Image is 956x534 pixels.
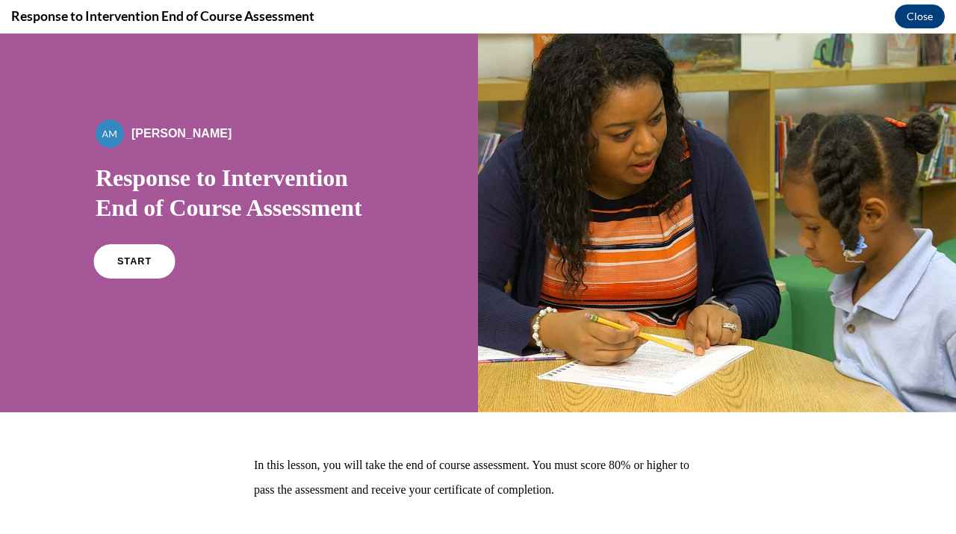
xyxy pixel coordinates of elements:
span: START [117,223,152,234]
h1: Response to Intervention End of Course Assessment [96,129,382,189]
p: In this lesson, you will take the end of course assessment. You must score 80% or higher to pass ... [254,419,702,468]
button: Close [895,4,945,28]
h4: Response to Intervention End of Course Assessment [11,7,314,25]
a: START [93,211,175,245]
span: [PERSON_NAME] [131,93,232,106]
